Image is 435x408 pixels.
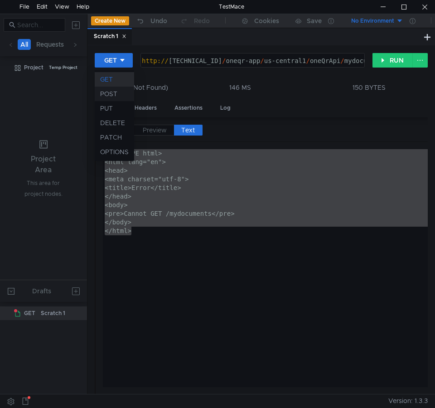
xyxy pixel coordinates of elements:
[95,101,134,116] li: PUT
[95,116,134,130] li: DELETE
[95,130,134,145] li: PATCH
[95,145,134,159] li: OPTIONS
[95,72,134,87] li: GET
[95,87,134,101] li: POST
